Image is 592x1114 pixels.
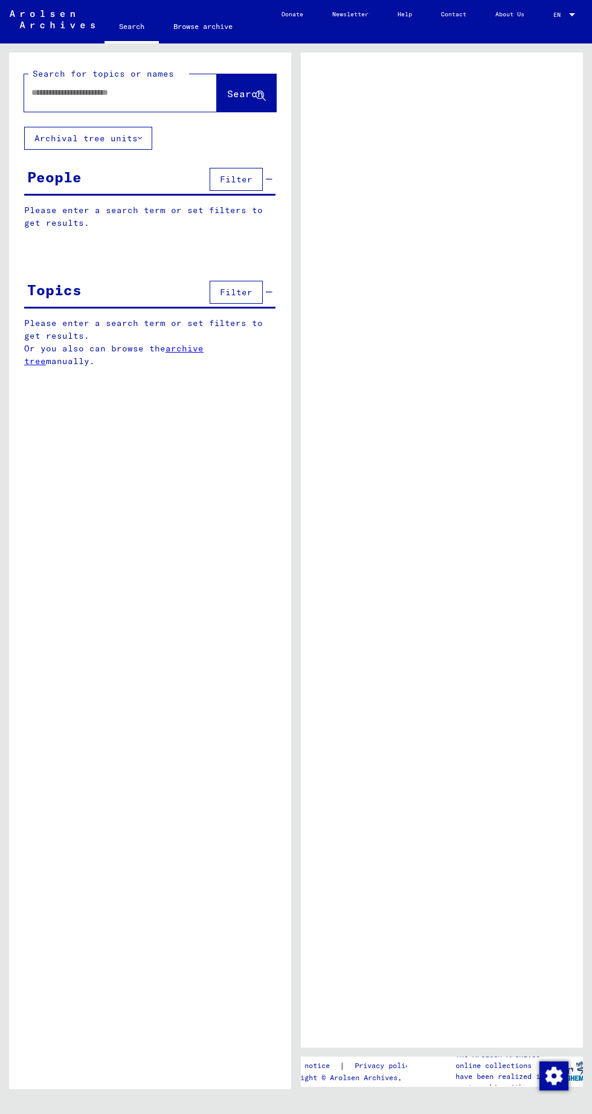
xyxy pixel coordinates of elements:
[159,12,247,41] a: Browse archive
[553,11,567,18] span: EN
[27,166,82,188] div: People
[24,317,276,368] p: Please enter a search term or set filters to get results. Or you also can browse the manually.
[24,343,204,367] a: archive tree
[227,88,263,100] span: Search
[220,174,253,185] span: Filter
[24,204,275,229] p: Please enter a search term or set filters to get results.
[455,1071,548,1093] p: have been realized in partnership with
[27,279,82,301] div: Topics
[279,1060,339,1072] a: Legal notice
[210,168,263,191] button: Filter
[539,1061,568,1090] img: Change consent
[279,1072,428,1083] p: Copyright © Arolsen Archives, 2021
[24,127,152,150] button: Archival tree units
[455,1049,548,1071] p: The Arolsen Archives online collections
[279,1060,428,1072] div: |
[220,287,253,298] span: Filter
[10,10,95,28] img: Arolsen_neg.svg
[217,74,276,112] button: Search
[105,12,159,43] a: Search
[345,1060,428,1072] a: Privacy policy
[210,281,263,304] button: Filter
[33,68,174,79] mat-label: Search for topics or names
